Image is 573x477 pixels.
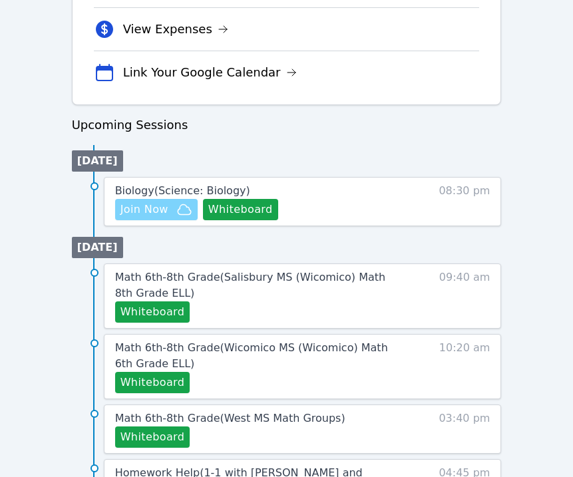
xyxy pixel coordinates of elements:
[123,63,297,82] a: Link Your Google Calendar
[439,340,490,393] span: 10:20 am
[115,301,190,323] button: Whiteboard
[115,184,250,197] span: Biology ( Science: Biology )
[115,199,198,220] button: Join Now
[115,269,397,301] a: Math 6th-8th Grade(Salisbury MS (Wicomico) Math 8th Grade ELL)
[115,426,190,448] button: Whiteboard
[115,271,386,299] span: Math 6th-8th Grade ( Salisbury MS (Wicomico) Math 8th Grade ELL )
[72,116,502,134] h3: Upcoming Sessions
[72,237,123,258] li: [DATE]
[115,412,345,424] span: Math 6th-8th Grade ( West MS Math Groups )
[115,372,190,393] button: Whiteboard
[115,341,388,370] span: Math 6th-8th Grade ( Wicomico MS (Wicomico) Math 6th Grade ELL )
[72,150,123,172] li: [DATE]
[439,183,490,220] span: 08:30 pm
[123,20,228,39] a: View Expenses
[115,340,397,372] a: Math 6th-8th Grade(Wicomico MS (Wicomico) Math 6th Grade ELL)
[120,202,168,218] span: Join Now
[203,199,278,220] button: Whiteboard
[439,410,490,448] span: 03:40 pm
[115,410,345,426] a: Math 6th-8th Grade(West MS Math Groups)
[115,183,250,199] a: Biology(Science: Biology)
[439,269,490,323] span: 09:40 am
